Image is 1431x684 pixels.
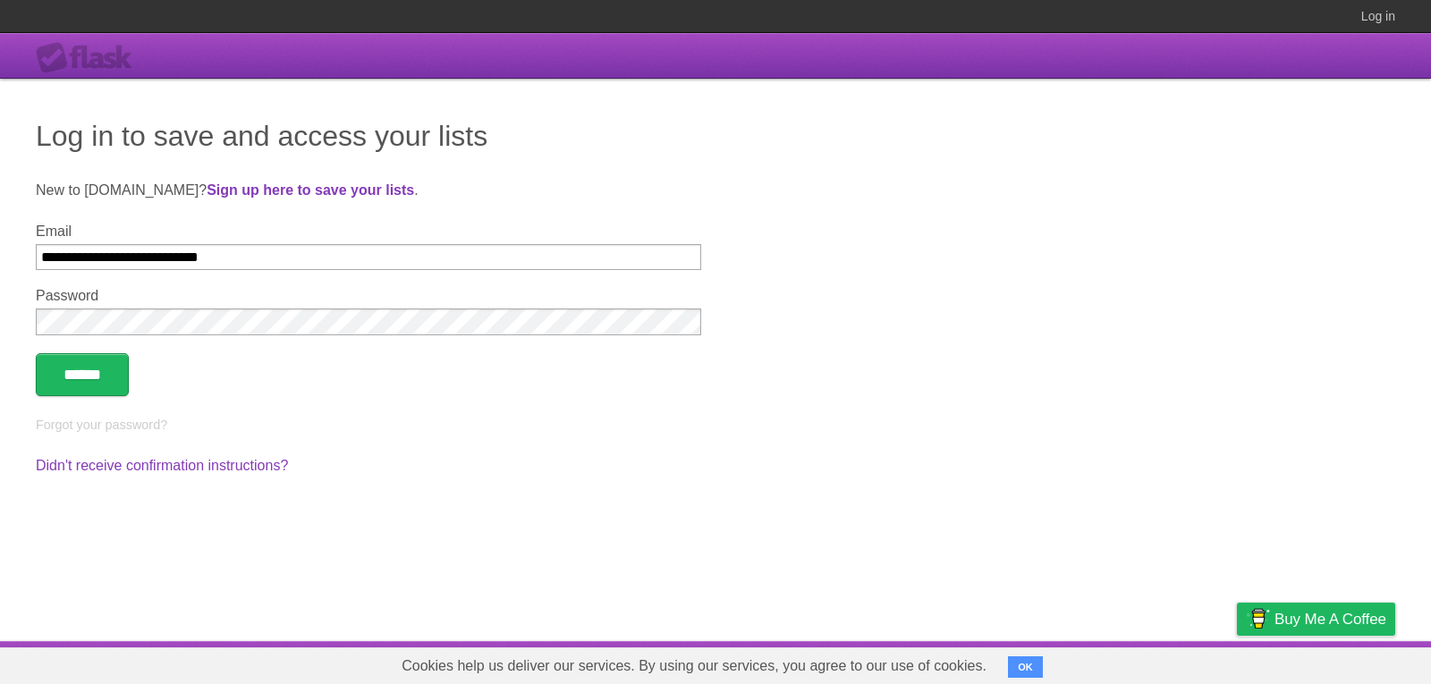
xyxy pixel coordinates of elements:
[1058,646,1130,680] a: Developers
[1008,656,1043,678] button: OK
[1237,603,1395,636] a: Buy me a coffee
[384,648,1004,684] span: Cookies help us deliver our services. By using our services, you agree to our use of cookies.
[36,180,1395,201] p: New to [DOMAIN_NAME]? .
[36,224,701,240] label: Email
[1283,646,1395,680] a: Suggest a feature
[36,114,1395,157] h1: Log in to save and access your lists
[36,42,143,74] div: Flask
[36,288,701,304] label: Password
[207,182,414,198] a: Sign up here to save your lists
[36,458,288,473] a: Didn't receive confirmation instructions?
[1274,604,1386,635] span: Buy me a coffee
[999,646,1037,680] a: About
[36,418,167,432] a: Forgot your password?
[1153,646,1192,680] a: Terms
[1214,646,1260,680] a: Privacy
[1246,604,1270,634] img: Buy me a coffee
